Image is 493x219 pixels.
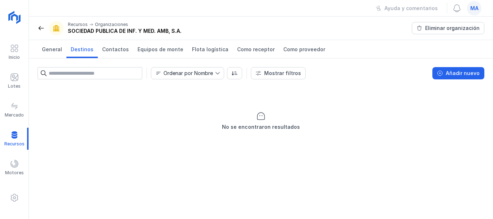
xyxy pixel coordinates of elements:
span: Equipos de monte [138,46,183,53]
span: General [42,46,62,53]
div: Recursos [68,22,88,27]
button: Añadir nuevo [432,67,484,79]
span: Contactos [102,46,129,53]
button: Mostrar filtros [251,67,306,79]
a: Contactos [98,40,133,58]
div: Añadir nuevo [446,70,480,77]
button: Ayuda y comentarios [371,2,442,14]
button: Eliminar organización [412,22,484,34]
div: Mostrar filtros [264,70,301,77]
div: Organizaciones [95,22,128,27]
span: ma [470,5,479,12]
a: Flota logística [188,40,233,58]
span: Nombre [151,67,215,79]
div: Lotes [8,83,21,89]
div: No se encontraron resultados [222,123,300,131]
a: Equipos de monte [133,40,188,58]
span: Flota logística [192,46,228,53]
span: Como proveedor [283,46,325,53]
span: Destinos [71,46,93,53]
div: Inicio [9,54,20,60]
img: logoRight.svg [5,8,23,26]
a: General [38,40,66,58]
div: Mercado [5,112,24,118]
div: Ayuda y comentarios [384,5,438,12]
div: Ordenar por Nombre [163,71,213,76]
a: Como proveedor [279,40,330,58]
div: Eliminar organización [425,25,480,32]
span: Como receptor [237,46,275,53]
div: SOCIEDAD PUBLICA DE INF. Y MED. AMB, S.A. [68,27,182,35]
a: Destinos [66,40,98,58]
a: Como receptor [233,40,279,58]
div: Motores [5,170,24,176]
